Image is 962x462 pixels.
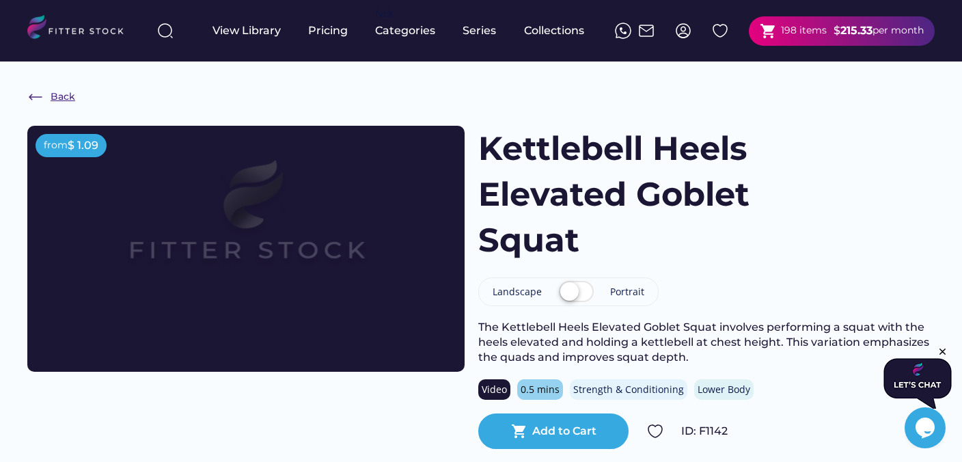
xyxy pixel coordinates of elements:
[51,90,75,104] div: Back
[157,23,174,39] img: search-normal%203.svg
[493,285,542,299] div: Landscape
[521,383,560,396] div: 0.5 mins
[834,23,840,38] div: $
[44,139,68,152] div: from
[905,407,948,448] iframe: chat widget
[212,23,281,38] div: View Library
[375,23,435,38] div: Categories
[760,23,777,40] button: shopping_cart
[482,383,507,396] div: Video
[712,23,728,39] img: Group%201000002324%20%282%29.svg
[872,24,924,38] div: per month
[68,138,98,153] div: $ 1.09
[681,424,935,439] div: ID: F1142
[27,89,44,105] img: Frame%20%286%29.svg
[698,383,750,396] div: Lower Body
[511,423,527,439] button: shopping_cart
[883,346,952,409] iframe: chat widget
[615,23,631,39] img: meteor-icons_whatsapp%20%281%29.svg
[573,383,684,396] div: Strength & Conditioning
[27,15,135,43] img: LOGO.svg
[478,126,821,264] h1: Kettlebell Heels Elevated Goblet Squat
[524,23,584,38] div: Collections
[478,320,935,366] div: The Kettlebell Heels Elevated Goblet Squat involves performing a squat with the heels elevated an...
[675,23,691,39] img: profile-circle.svg
[610,285,644,299] div: Portrait
[840,24,872,37] strong: 215.33
[532,424,596,439] div: Add to Cart
[463,23,497,38] div: Series
[375,7,393,21] div: fvck
[71,126,421,323] img: Frame%2079%20%281%29.svg
[308,23,348,38] div: Pricing
[638,23,655,39] img: Frame%2051.svg
[781,24,827,38] div: 198 items
[647,423,663,439] img: Group%201000002324.svg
